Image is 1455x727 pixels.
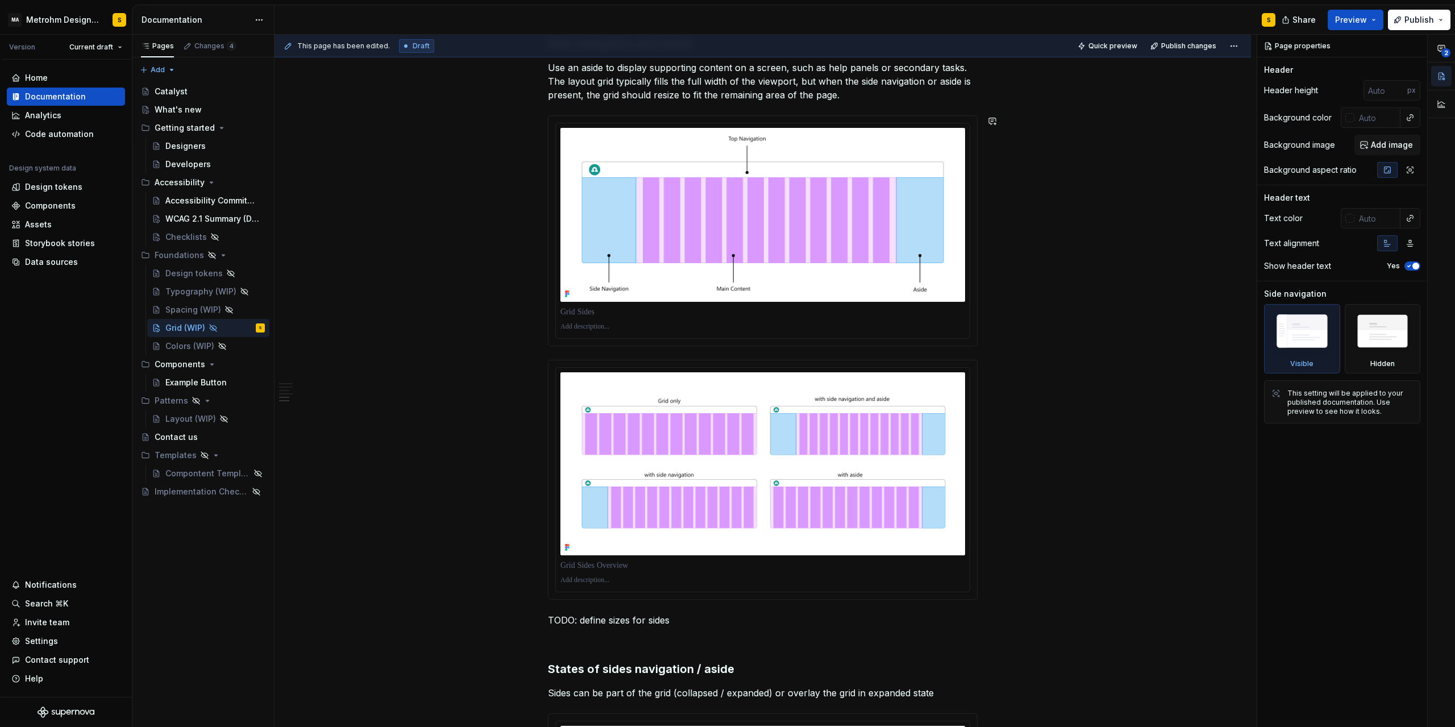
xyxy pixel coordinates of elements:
[1267,15,1271,24] div: S
[7,69,125,87] a: Home
[165,213,259,225] div: WCAG 2.1 Summary (Draft)
[1264,238,1319,249] div: Text alignment
[25,91,86,102] div: Documentation
[548,661,978,677] h3: States of sides navigation / aside
[1363,80,1407,101] input: Auto
[7,234,125,252] a: Storybook stories
[147,228,269,246] a: Checklists
[7,178,125,196] a: Design tokens
[147,264,269,283] a: Design tokens
[165,231,207,243] div: Checklists
[1335,14,1367,26] span: Preview
[7,651,125,669] button: Contact support
[165,140,206,152] div: Designers
[155,177,205,188] div: Accessibility
[1264,85,1318,96] div: Header height
[155,122,215,134] div: Getting started
[1370,359,1395,368] div: Hidden
[136,173,269,192] div: Accessibility
[165,468,250,479] div: Compontent Template
[259,322,262,334] div: S
[136,392,269,410] div: Patterns
[64,39,127,55] button: Current draft
[7,215,125,234] a: Assets
[155,431,198,443] div: Contact us
[136,355,269,373] div: Components
[548,613,978,627] p: TODO: define sizes for sides
[147,283,269,301] a: Typography (WIP)
[155,359,205,370] div: Components
[25,598,68,609] div: Search ⌘K
[147,319,269,337] a: Grid (WIP)S
[9,43,35,52] div: Version
[147,137,269,155] a: Designers
[1388,10,1450,30] button: Publish
[1290,359,1313,368] div: Visible
[1287,389,1413,416] div: This setting will be applied to your published documentation. Use preview to see how it looks.
[147,373,269,392] a: Example Button
[1074,38,1142,54] button: Quick preview
[155,86,188,97] div: Catalyst
[1147,38,1221,54] button: Publish changes
[136,119,269,137] div: Getting started
[1354,107,1400,128] input: Auto
[1088,41,1137,51] span: Quick preview
[25,72,48,84] div: Home
[118,15,122,24] div: S
[141,41,174,51] div: Pages
[7,670,125,688] button: Help
[25,181,82,193] div: Design tokens
[7,88,125,106] a: Documentation
[1264,213,1303,224] div: Text color
[136,82,269,101] a: Catalyst
[7,253,125,271] a: Data sources
[1387,261,1400,271] label: Yes
[1354,208,1400,229] input: Auto
[155,250,204,261] div: Foundations
[1264,192,1310,203] div: Header text
[147,464,269,483] a: Compontent Template
[38,707,94,718] svg: Supernova Logo
[165,322,205,334] div: Grid (WIP)
[147,337,269,355] a: Colors (WIP)
[2,7,130,32] button: MAMetrohm Design SystemS
[1441,48,1450,57] span: 2
[155,486,248,497] div: Implementation Checklist
[1328,10,1383,30] button: Preview
[1292,14,1316,26] span: Share
[25,200,76,211] div: Components
[136,446,269,464] div: Templates
[165,268,223,279] div: Design tokens
[25,617,69,628] div: Invite team
[25,128,94,140] div: Code automation
[25,654,89,666] div: Contact support
[1264,304,1340,373] div: Visible
[147,155,269,173] a: Developers
[9,164,76,173] div: Design system data
[194,41,236,51] div: Changes
[1276,10,1323,30] button: Share
[25,579,77,591] div: Notifications
[25,256,78,268] div: Data sources
[155,395,188,406] div: Patterns
[151,65,165,74] span: Add
[1264,64,1293,76] div: Header
[165,286,236,297] div: Typography (WIP)
[7,106,125,124] a: Analytics
[227,41,236,51] span: 4
[155,104,202,115] div: What's new
[147,192,269,210] a: Accessibility Commitment (Draft)
[165,377,227,388] div: Example Button
[165,195,259,206] div: Accessibility Commitment (Draft)
[1345,304,1421,373] div: Hidden
[7,197,125,215] a: Components
[548,61,978,102] p: Use an aside to display supporting content on a screen, such as help panels or secondary tasks. T...
[165,413,216,425] div: Layout (WIP)
[1264,260,1331,272] div: Show header text
[25,110,61,121] div: Analytics
[8,13,22,27] div: MA
[25,238,95,249] div: Storybook stories
[7,613,125,632] a: Invite team
[297,41,390,51] span: This page has been edited.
